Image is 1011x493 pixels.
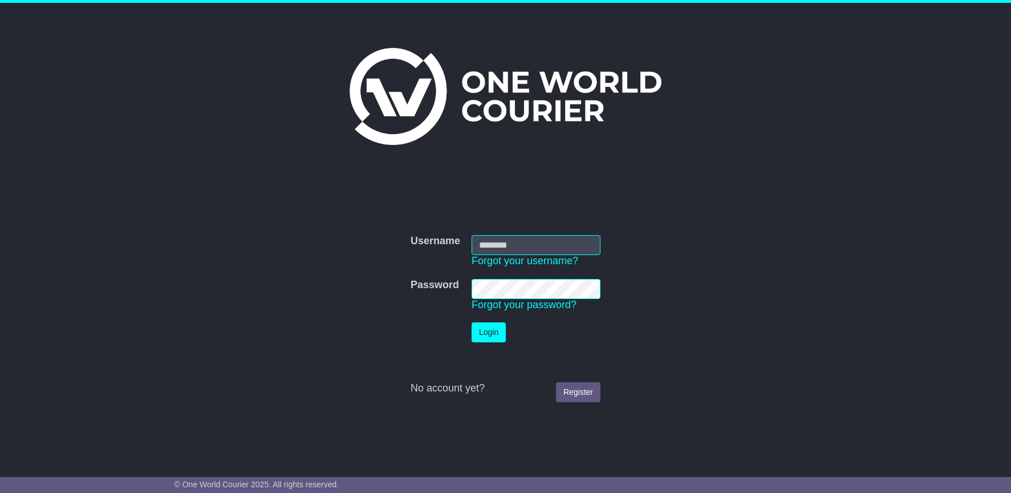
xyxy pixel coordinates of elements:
[472,322,506,342] button: Login
[472,255,578,266] a: Forgot your username?
[556,382,600,402] a: Register
[350,48,661,145] img: One World
[411,382,600,395] div: No account yet?
[472,299,576,310] a: Forgot your password?
[411,279,459,292] label: Password
[174,480,339,489] span: © One World Courier 2025. All rights reserved.
[411,235,460,248] label: Username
